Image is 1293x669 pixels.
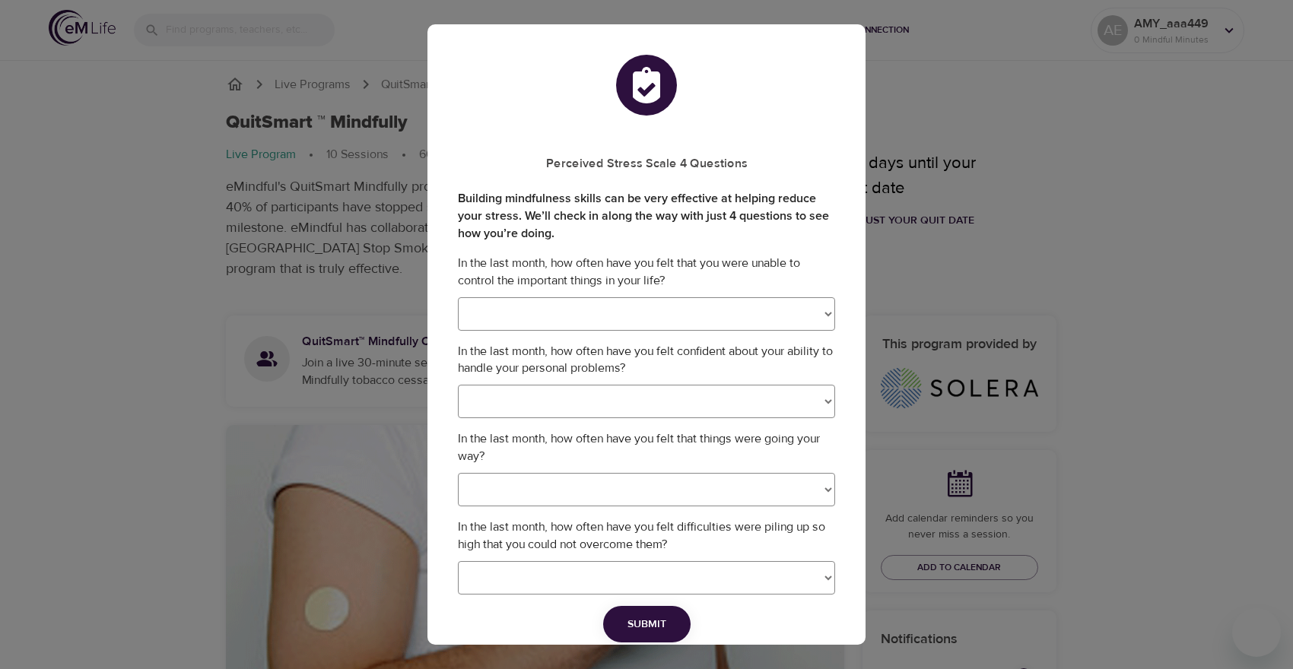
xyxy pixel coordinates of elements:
p: In the last month, how often have you felt difficulties were piling up so high that you could not... [458,518,835,553]
p: In the last month, how often have you felt that you were unable to control the important things i... [458,255,835,290]
h5: Perceived Stress Scale 4 Questions [458,156,835,172]
button: Submit [603,606,691,643]
label: Building mindfulness skills can be very effective at helping reduce your stress. We’ll check in a... [458,190,835,243]
p: In the last month, how often have you felt confident about your ability to handle your personal p... [458,343,835,378]
p: In the last month, how often have you felt that things were going your way? [458,430,835,465]
span: Submit [627,615,666,634]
